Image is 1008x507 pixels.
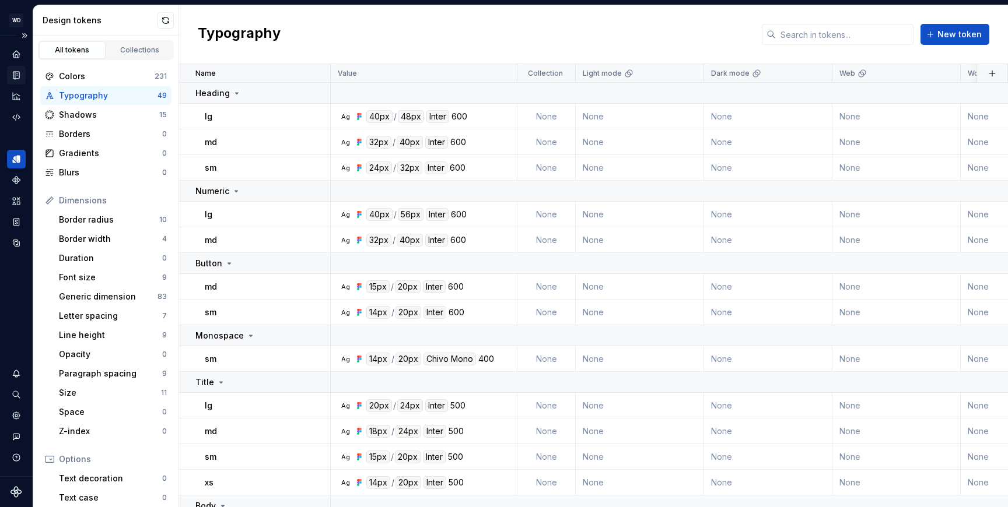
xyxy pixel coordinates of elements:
[366,136,391,149] div: 32px
[59,348,162,360] div: Opacity
[40,105,171,124] a: Shadows15
[40,125,171,143] a: Borders0
[366,306,390,319] div: 14px
[341,163,350,172] div: Ag
[832,346,961,372] td: None
[704,418,832,444] td: None
[393,161,396,174] div: /
[452,110,467,123] div: 600
[40,163,171,182] a: Blurs0
[397,136,423,149] div: 40px
[59,310,162,322] div: Letter spacing
[425,161,447,174] div: Inter
[832,202,961,227] td: None
[195,87,230,99] p: Heading
[366,208,393,221] div: 40px
[832,418,961,444] td: None
[205,425,217,437] p: md
[704,470,832,495] td: None
[366,450,390,463] div: 15px
[423,425,446,438] div: Inter
[937,29,982,40] span: New token
[832,444,961,470] td: None
[59,272,162,283] div: Font size
[517,227,576,253] td: None
[7,87,26,105] div: Analytics
[366,234,391,247] div: 32px
[162,234,167,244] div: 4
[54,403,171,421] a: Space0
[450,161,466,174] div: 600
[59,387,161,399] div: Size
[576,300,704,325] td: None
[341,308,350,317] div: Ag
[162,407,167,417] div: 0
[366,425,390,438] div: 18px
[7,66,26,85] a: Documentation
[393,136,395,149] div: /
[59,252,162,264] div: Duration
[54,230,171,248] a: Border width4
[43,15,157,26] div: Design tokens
[391,353,394,365] div: /
[205,353,216,365] p: sm
[341,282,350,291] div: Ag
[59,90,157,101] div: Typography
[59,453,167,465] div: Options
[576,202,704,227] td: None
[395,450,421,463] div: 20px
[704,300,832,325] td: None
[832,129,961,155] td: None
[517,104,576,129] td: None
[366,476,390,489] div: 14px
[839,69,855,78] p: Web
[159,215,167,224] div: 10
[832,393,961,418] td: None
[40,144,171,163] a: Gradients0
[7,234,26,252] a: Data sources
[576,104,704,129] td: None
[195,258,222,269] p: Button
[54,307,171,325] a: Letter spacing7
[398,208,423,221] div: 56px
[7,108,26,126] a: Code automation
[517,346,576,372] td: None
[397,399,423,412] div: 24px
[59,473,162,484] div: Text decoration
[341,452,350,462] div: Ag
[576,129,704,155] td: None
[59,425,162,437] div: Z-index
[517,300,576,325] td: None
[7,385,26,404] button: Search ⌘K
[425,399,448,412] div: Inter
[159,110,167,119] div: 15
[776,24,914,45] input: Search in tokens...
[450,399,466,412] div: 500
[395,353,421,365] div: 20px
[517,129,576,155] td: None
[576,393,704,418] td: None
[366,280,390,293] div: 15px
[704,227,832,253] td: None
[43,45,101,55] div: All tokens
[7,364,26,383] div: Notifications
[832,300,961,325] td: None
[423,353,476,365] div: Chivo Mono
[968,69,1001,78] p: Worldpay
[448,280,464,293] div: 600
[54,287,171,306] a: Generic dimension83
[54,210,171,229] a: Border radius10
[341,354,350,364] div: Ag
[7,45,26,64] a: Home
[517,155,576,181] td: None
[451,208,467,221] div: 600
[366,110,393,123] div: 40px
[832,104,961,129] td: None
[576,155,704,181] td: None
[157,91,167,100] div: 49
[338,69,357,78] p: Value
[7,406,26,425] div: Settings
[162,129,167,139] div: 0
